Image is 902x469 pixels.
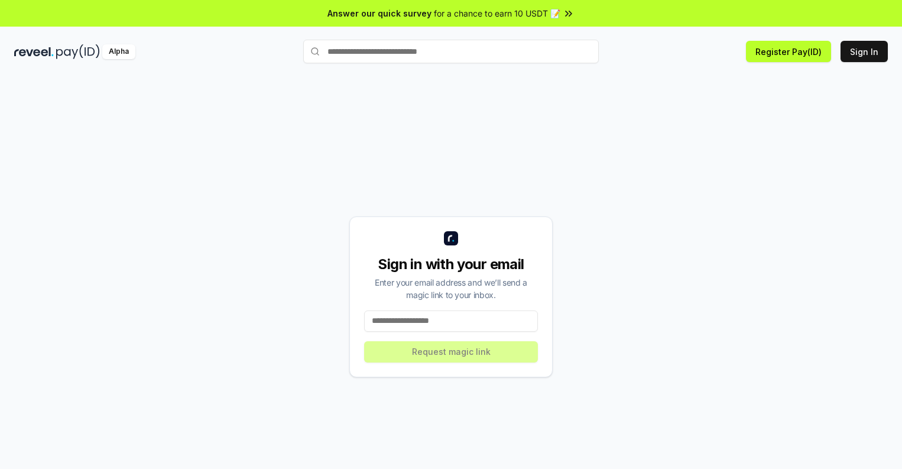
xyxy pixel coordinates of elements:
span: Answer our quick survey [327,7,431,20]
span: for a chance to earn 10 USDT 📝 [434,7,560,20]
button: Sign In [841,41,888,62]
button: Register Pay(ID) [746,41,831,62]
div: Sign in with your email [364,255,538,274]
div: Enter your email address and we’ll send a magic link to your inbox. [364,276,538,301]
div: Alpha [102,44,135,59]
img: reveel_dark [14,44,54,59]
img: pay_id [56,44,100,59]
img: logo_small [444,231,458,245]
